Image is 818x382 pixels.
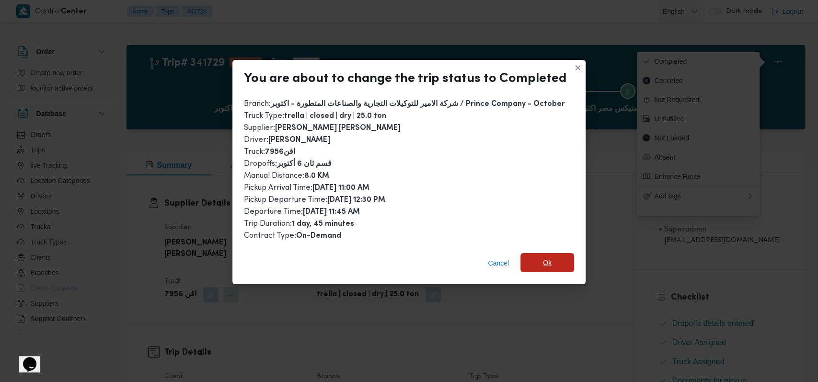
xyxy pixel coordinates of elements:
[275,125,401,132] b: [PERSON_NAME] [PERSON_NAME]
[244,160,332,168] span: Dropoffs :
[572,62,584,73] button: Closes this modal window
[543,257,552,268] span: Ok
[244,172,329,180] span: Manual Distance :
[312,185,369,192] b: [DATE] 11:00 AM
[244,208,360,216] span: Departure Time :
[244,124,401,132] span: Supplier :
[244,136,330,144] span: Driver :
[304,173,329,180] b: 8.0 KM
[244,196,385,204] span: Pickup Departure Time :
[327,197,385,204] b: [DATE] 12:30 PM
[277,161,332,168] b: قسم ثان 6 أكتوبر
[303,208,360,216] b: [DATE] 11:45 AM
[10,344,40,372] iframe: chat widget
[292,220,354,228] b: 1 day, 45 minutes
[244,232,341,240] span: Contract Type :
[271,101,565,108] b: شركة الامير للتوكيلات التجارية والصناعات المتطورة - اكتوبر / Prince Company - October
[520,253,574,272] button: Ok
[265,149,295,156] b: اقن7956
[244,148,295,156] span: Truck :
[244,100,565,108] span: Branch :
[268,137,330,144] b: [PERSON_NAME]
[296,232,341,240] b: On-Demand
[244,220,354,228] span: Trip Duration :
[244,112,386,120] span: Truck Type :
[244,71,566,87] div: You are about to change the trip status to Completed
[488,257,509,269] span: Cancel
[484,254,513,273] button: Cancel
[244,184,369,192] span: Pickup Arrival Time :
[284,113,386,120] b: trella | closed | dry | 25.0 ton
